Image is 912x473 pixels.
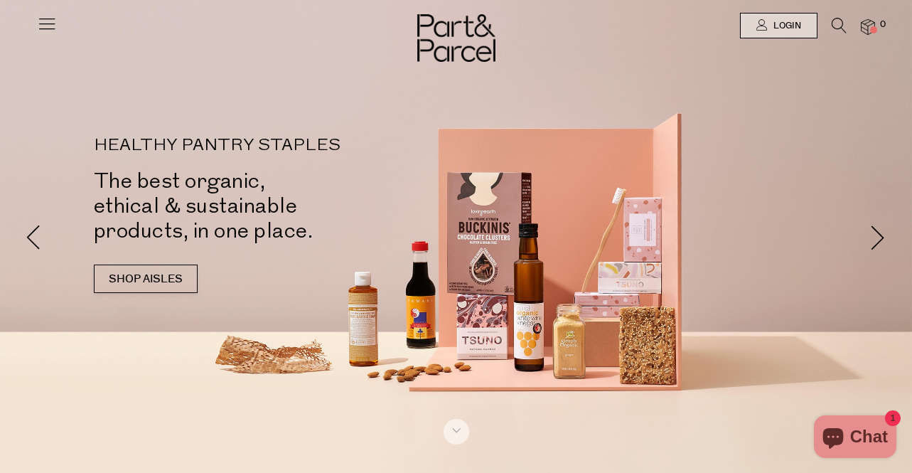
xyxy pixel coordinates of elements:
h2: The best organic, ethical & sustainable products, in one place. [94,169,478,243]
p: HEALTHY PANTRY STAPLES [94,137,478,154]
a: 0 [861,19,875,34]
a: Login [740,13,817,38]
img: Part&Parcel [417,14,495,62]
inbox-online-store-chat: Shopify online store chat [810,415,901,462]
span: 0 [876,18,889,31]
span: Login [770,20,801,32]
a: SHOP AISLES [94,265,198,293]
